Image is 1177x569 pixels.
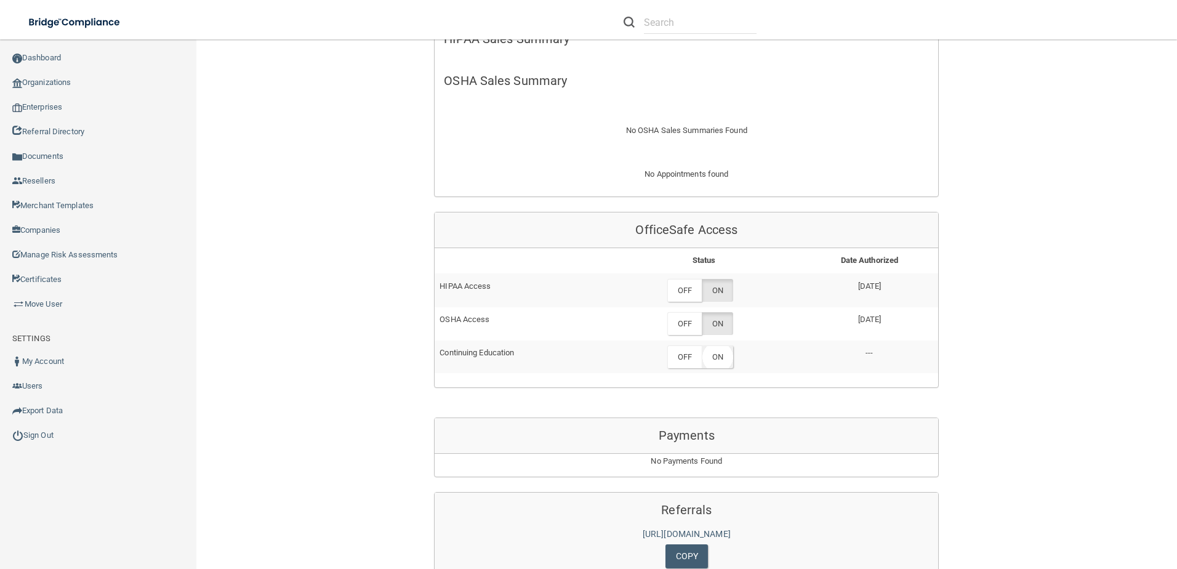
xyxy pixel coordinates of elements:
th: Date Authorized [800,248,938,273]
td: Continuing Education [435,341,607,373]
img: ic_reseller.de258add.png [12,176,22,186]
input: Search [644,11,757,34]
p: No Payments Found [435,454,938,469]
h5: OSHA Sales Summary [444,74,929,87]
td: HIPAA Access [435,273,607,307]
img: bridge_compliance_login_screen.278c3ca4.svg [18,10,132,35]
label: ON [702,279,733,302]
label: OFF [667,279,702,302]
img: ic_power_dark.7ecde6b1.png [12,430,23,441]
label: OFF [667,312,702,335]
img: briefcase.64adab9b.png [12,298,25,310]
label: ON [702,345,733,368]
img: ic_dashboard_dark.d01f4a41.png [12,54,22,63]
div: No OSHA Sales Summaries Found [435,108,938,153]
img: organization-icon.f8decf85.png [12,78,22,88]
iframe: Drift Widget Chat Controller [964,482,1162,531]
img: ic_user_dark.df1a06c3.png [12,357,22,366]
label: OFF [667,345,702,368]
h5: HIPAA Sales Summary [444,32,929,46]
div: No Appointments found [435,167,938,196]
label: SETTINGS [12,331,50,346]
th: Status [607,248,800,273]
p: [DATE] [805,312,933,327]
span: Referrals [661,502,712,517]
img: icon-export.b9366987.png [12,406,22,416]
div: Payments [435,418,938,454]
img: enterprise.0d942306.png [12,103,22,112]
p: --- [805,345,933,360]
p: [DATE] [805,279,933,294]
label: ON [702,312,733,335]
td: OSHA Access [435,307,607,341]
img: icon-users.e205127d.png [12,381,22,391]
a: Copy [665,544,708,568]
img: ic-search.3b580494.png [624,17,635,28]
div: OfficeSafe Access [435,212,938,248]
a: [URL][DOMAIN_NAME] [643,529,731,539]
img: icon-documents.8dae5593.png [12,152,22,162]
